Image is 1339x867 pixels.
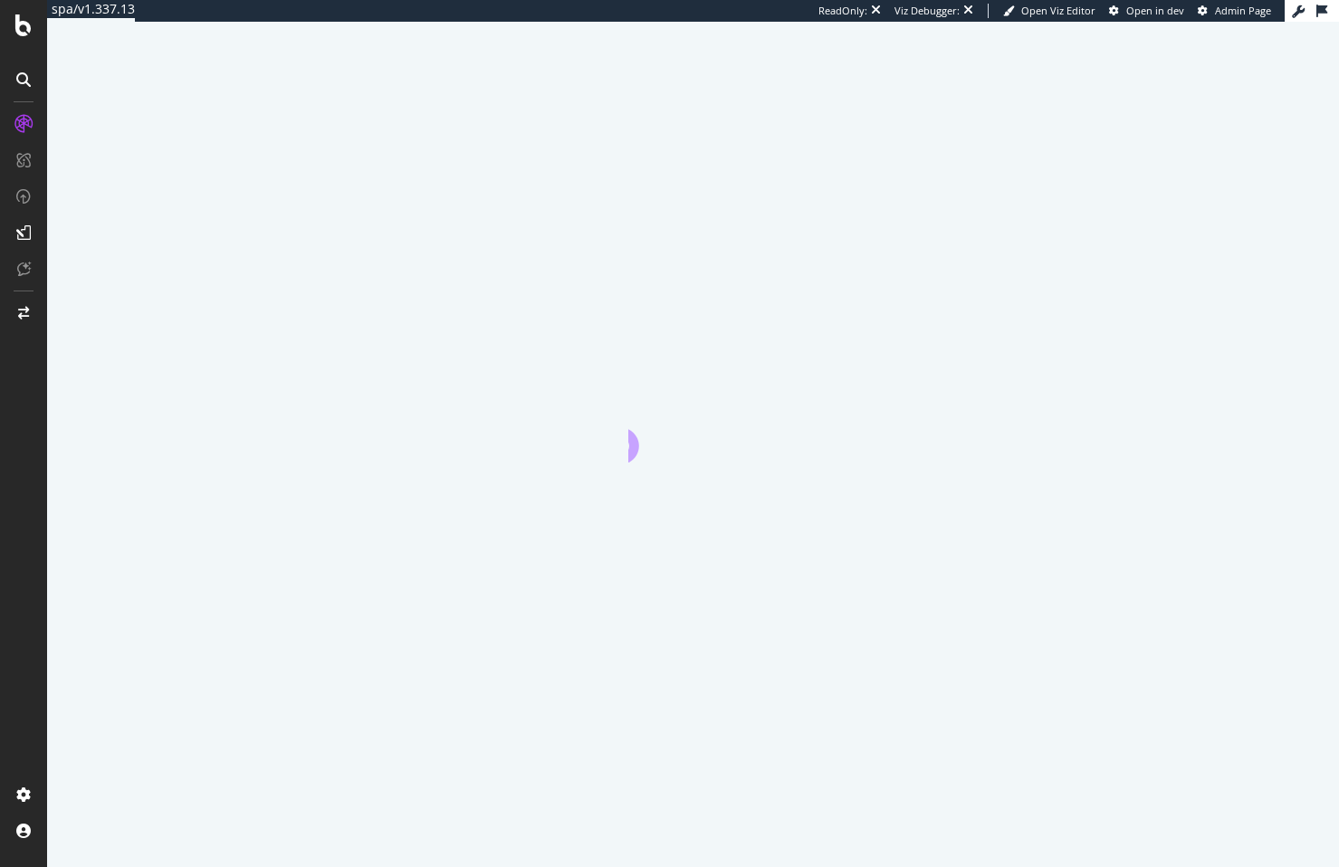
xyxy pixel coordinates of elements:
[1215,4,1271,17] span: Admin Page
[1198,4,1271,18] a: Admin Page
[1021,4,1095,17] span: Open Viz Editor
[1109,4,1184,18] a: Open in dev
[818,4,867,18] div: ReadOnly:
[628,397,759,462] div: animation
[894,4,960,18] div: Viz Debugger:
[1126,4,1184,17] span: Open in dev
[1003,4,1095,18] a: Open Viz Editor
